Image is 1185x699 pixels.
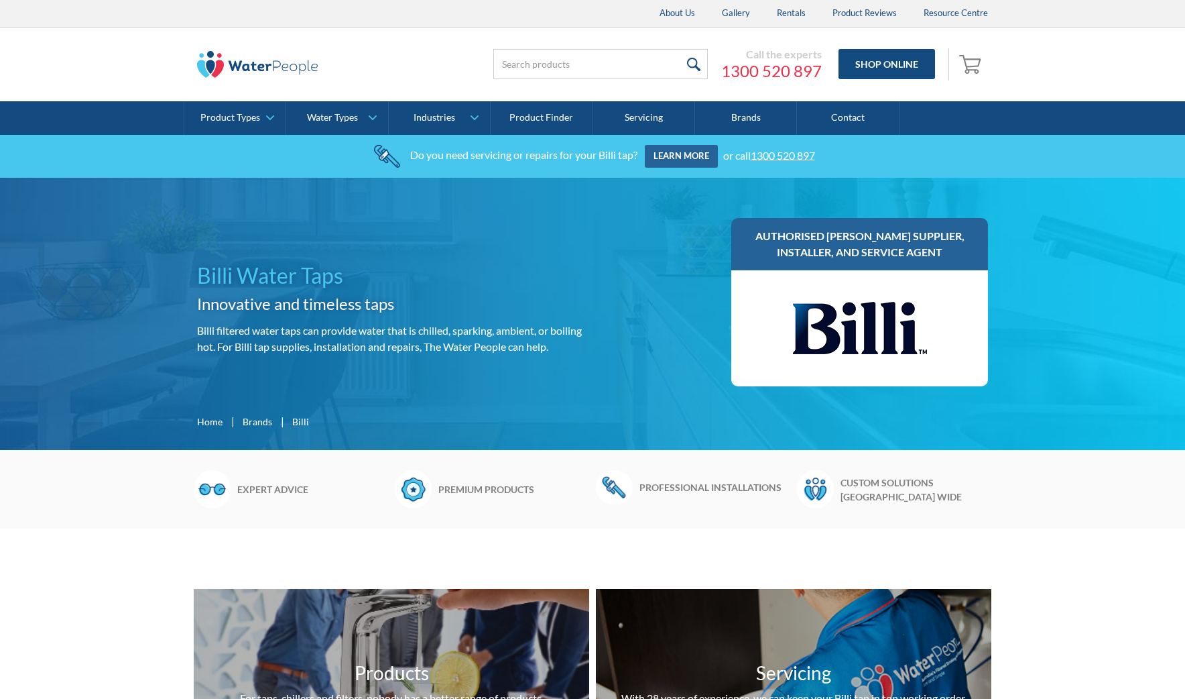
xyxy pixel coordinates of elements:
[838,49,935,79] a: Shop Online
[723,148,815,161] div: or call
[721,48,822,61] div: Call the experts
[596,470,633,504] img: Wrench
[237,482,388,496] h6: Expert advice
[184,101,286,135] a: Product Types
[840,476,991,504] h6: Custom solutions [GEOGRAPHIC_DATA] wide
[243,415,272,429] a: Brands
[414,112,455,123] div: Industries
[793,284,927,373] img: Billi
[756,659,831,687] h3: Servicing
[355,659,429,687] h3: Products
[279,413,286,429] div: |
[197,292,587,316] h2: Innovative and timeless taps
[751,148,815,161] a: 1300 520 897
[229,413,236,429] div: |
[197,415,223,429] a: Home
[797,101,899,135] a: Contact
[197,51,318,78] img: The Water People
[639,480,790,494] h6: Professional installations
[959,53,985,74] img: shopping cart
[493,49,708,79] input: Search products
[593,101,695,135] a: Servicing
[745,228,975,260] h3: Authorised [PERSON_NAME] supplier, installer, and service agent
[286,101,387,135] a: Water Types
[695,101,797,135] a: Brands
[307,112,358,123] div: Water Types
[194,470,231,508] img: Glasses
[438,482,589,496] h6: Premium products
[1051,632,1185,699] iframe: podium webchat widget bubble
[956,48,988,80] a: Open empty cart
[197,323,587,355] p: Billi filtered water taps can provide water that is chilled, sparking, ambient, or boiling hot. F...
[292,415,309,429] div: Billi
[410,148,637,161] div: Do you need servicing or repairs for your Billi tap?
[645,145,718,168] a: Learn more
[797,470,834,508] img: Waterpeople Symbol
[957,488,1185,649] iframe: podium webchat widget prompt
[200,112,260,123] div: Product Types
[389,101,490,135] a: Industries
[721,61,822,81] a: 1300 520 897
[197,260,587,292] h1: Billi Water Taps
[491,101,592,135] a: Product Finder
[395,470,432,508] img: Badge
